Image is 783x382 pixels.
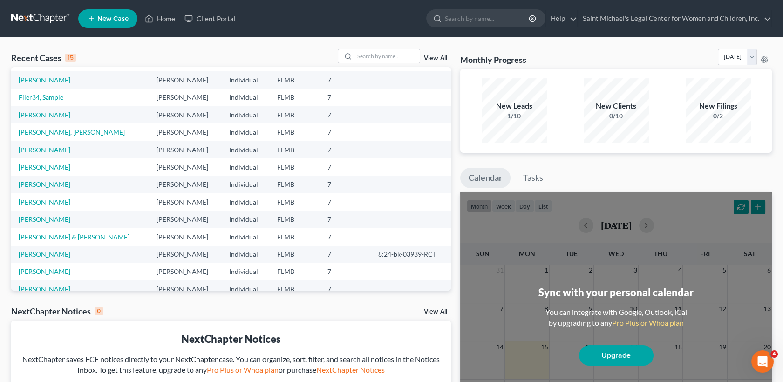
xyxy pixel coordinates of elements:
[320,123,371,141] td: 7
[222,123,270,141] td: Individual
[207,365,279,374] a: Pro Plus or Whoa plan
[316,365,385,374] a: NextChapter Notices
[686,111,751,121] div: 0/2
[424,55,447,61] a: View All
[11,306,103,317] div: NextChapter Notices
[180,10,240,27] a: Client Portal
[222,228,270,246] td: Individual
[149,211,222,228] td: [PERSON_NAME]
[222,176,270,193] td: Individual
[11,52,76,63] div: Recent Cases
[751,350,774,373] iframe: Intercom live chat
[19,215,70,223] a: [PERSON_NAME]
[270,123,320,141] td: FLMB
[19,111,70,119] a: [PERSON_NAME]
[19,146,70,154] a: [PERSON_NAME]
[149,71,222,89] td: [PERSON_NAME]
[445,10,530,27] input: Search by name...
[770,350,778,358] span: 4
[515,168,552,188] a: Tasks
[612,318,684,327] a: Pro Plus or Whoa plan
[371,246,451,263] td: 8:24-bk-03939-RCT
[460,54,526,65] h3: Monthly Progress
[222,89,270,106] td: Individual
[270,280,320,298] td: FLMB
[584,101,649,111] div: New Clients
[546,10,577,27] a: Help
[19,93,63,101] a: Filer34, Sample
[149,193,222,211] td: [PERSON_NAME]
[482,111,547,121] div: 1/10
[149,246,222,263] td: [PERSON_NAME]
[320,280,371,298] td: 7
[149,106,222,123] td: [PERSON_NAME]
[320,141,371,158] td: 7
[222,246,270,263] td: Individual
[19,76,70,84] a: [PERSON_NAME]
[482,101,547,111] div: New Leads
[320,158,371,176] td: 7
[270,246,320,263] td: FLMB
[95,307,103,315] div: 0
[149,280,222,298] td: [PERSON_NAME]
[270,158,320,176] td: FLMB
[97,15,129,22] span: New Case
[149,141,222,158] td: [PERSON_NAME]
[19,354,443,375] div: NextChapter saves ECF notices directly to your NextChapter case. You can organize, sort, filter, ...
[320,211,371,228] td: 7
[149,263,222,280] td: [PERSON_NAME]
[584,111,649,121] div: 0/10
[140,10,180,27] a: Home
[149,123,222,141] td: [PERSON_NAME]
[19,332,443,346] div: NextChapter Notices
[538,285,694,300] div: Sync with your personal calendar
[19,198,70,206] a: [PERSON_NAME]
[320,193,371,211] td: 7
[320,228,371,246] td: 7
[149,228,222,246] td: [PERSON_NAME]
[222,158,270,176] td: Individual
[320,176,371,193] td: 7
[542,307,691,328] div: You can integrate with Google, Outlook, iCal by upgrading to any
[320,246,371,263] td: 7
[270,176,320,193] td: FLMB
[320,89,371,106] td: 7
[19,233,129,241] a: [PERSON_NAME] & [PERSON_NAME]
[19,128,125,136] a: [PERSON_NAME], [PERSON_NAME]
[222,280,270,298] td: Individual
[149,158,222,176] td: [PERSON_NAME]
[19,180,70,188] a: [PERSON_NAME]
[222,263,270,280] td: Individual
[19,285,70,293] a: [PERSON_NAME]
[270,106,320,123] td: FLMB
[579,345,654,366] a: Upgrade
[222,193,270,211] td: Individual
[65,54,76,62] div: 15
[270,193,320,211] td: FLMB
[149,176,222,193] td: [PERSON_NAME]
[19,267,70,275] a: [PERSON_NAME]
[270,141,320,158] td: FLMB
[270,263,320,280] td: FLMB
[149,89,222,106] td: [PERSON_NAME]
[686,101,751,111] div: New Filings
[320,71,371,89] td: 7
[578,10,771,27] a: Saint Michael's Legal Center for Women and Children, Inc.
[270,211,320,228] td: FLMB
[19,250,70,258] a: [PERSON_NAME]
[354,49,420,63] input: Search by name...
[460,168,511,188] a: Calendar
[320,106,371,123] td: 7
[222,211,270,228] td: Individual
[222,106,270,123] td: Individual
[222,141,270,158] td: Individual
[320,263,371,280] td: 7
[270,71,320,89] td: FLMB
[424,308,447,315] a: View All
[222,71,270,89] td: Individual
[270,89,320,106] td: FLMB
[270,228,320,246] td: FLMB
[19,163,70,171] a: [PERSON_NAME]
